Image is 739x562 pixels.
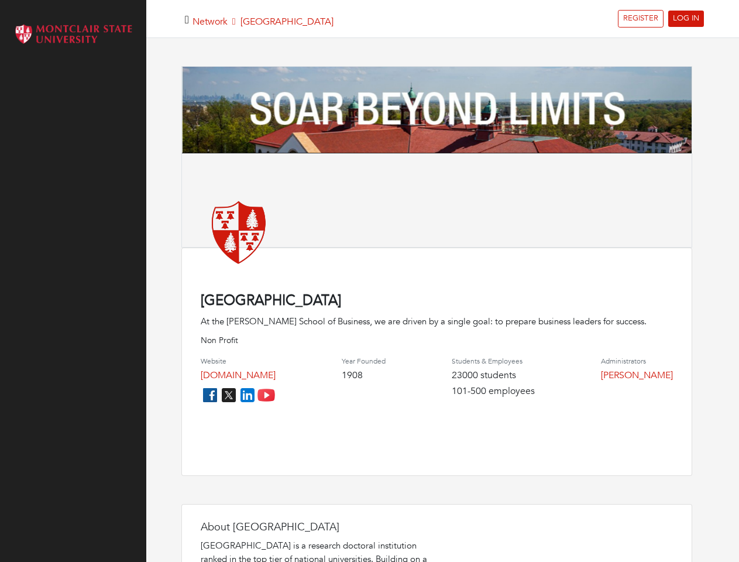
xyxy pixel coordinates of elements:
img: twitter_icon-7d0bafdc4ccc1285aa2013833b377ca91d92330db209b8298ca96278571368c9.png [219,386,238,405]
img: youtube_icon-fc3c61c8c22f3cdcae68f2f17984f5f016928f0ca0694dd5da90beefb88aa45e.png [257,386,276,405]
h4: 101-500 employees [452,386,535,397]
a: [PERSON_NAME] [601,369,673,382]
h4: Administrators [601,357,673,365]
img: Montclair%20Banner.png [182,67,692,154]
a: REGISTER [618,10,664,28]
h4: 23000 students [452,370,535,381]
p: Non Profit [201,334,673,347]
h4: Year Founded [342,357,386,365]
a: [DOMAIN_NAME] [201,369,276,382]
h4: Students & Employees [452,357,535,365]
h4: About [GEOGRAPHIC_DATA] [201,521,435,534]
h4: Website [201,357,276,365]
img: montclair-state-university.png [201,193,277,269]
a: LOG IN [668,11,704,27]
img: facebook_icon-256f8dfc8812ddc1b8eade64b8eafd8a868ed32f90a8d2bb44f507e1979dbc24.png [201,386,219,405]
img: linkedin_icon-84db3ca265f4ac0988026744a78baded5d6ee8239146f80404fb69c9eee6e8e7.png [238,386,257,405]
h4: 1908 [342,370,386,381]
a: Network [193,15,228,28]
h4: [GEOGRAPHIC_DATA] [201,293,673,310]
img: Montclair_logo.png [12,20,135,49]
h5: [GEOGRAPHIC_DATA] [193,16,334,28]
div: At the [PERSON_NAME] School of Business, we are driven by a single goal: to prepare business lead... [201,315,673,328]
